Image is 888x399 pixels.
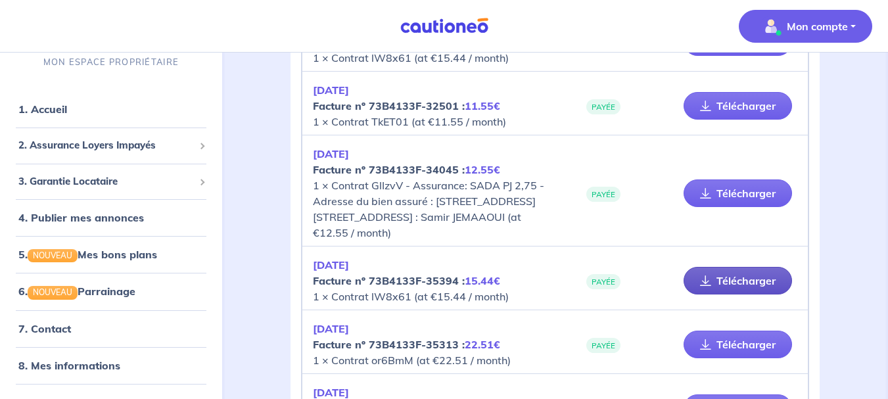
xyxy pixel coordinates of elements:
span: 2. Assurance Loyers Impayés [18,138,194,153]
div: 2. Assurance Loyers Impayés [5,133,217,158]
button: illu_account_valid_menu.svgMon compte [739,10,872,43]
a: Télécharger [684,179,792,207]
em: [DATE] [313,258,349,271]
a: Télécharger [684,331,792,358]
em: [DATE] [313,322,349,335]
div: 4. Publier mes annonces [5,204,217,231]
em: [DATE] [313,83,349,97]
p: 1 × Contrat or6BmM (at €22.51 / month) [313,321,555,368]
span: PAYÉE [586,274,620,289]
img: illu_account_valid_menu.svg [760,16,782,37]
p: 1 × Contrat GlIzvV - Assurance: SADA PJ 2,75 - Adresse du bien assuré : [STREET_ADDRESS] [STREET_... [313,146,555,241]
div: 6.NOUVEAUParrainage [5,278,217,304]
span: PAYÉE [586,187,620,202]
em: [DATE] [313,386,349,399]
div: 5.NOUVEAUMes bons plans [5,241,217,268]
strong: Facture nº 73B4133F-35313 : [313,338,500,351]
span: 3. Garantie Locataire [18,174,194,189]
a: 7. Contact [18,321,71,335]
em: 11.55€ [465,99,500,112]
strong: Facture nº 73B4133F-32501 : [313,99,500,112]
a: Télécharger [684,92,792,120]
a: 1. Accueil [18,103,67,116]
a: 5.NOUVEAUMes bons plans [18,248,157,261]
strong: Facture nº 73B4133F-35394 : [313,274,500,287]
em: 12.55€ [465,163,500,176]
div: 3. Garantie Locataire [5,168,217,194]
p: 1 × Contrat TkET01 (at €11.55 / month) [313,82,555,129]
p: 1 × Contrat lW8x61 (at €15.44 / month) [313,257,555,304]
p: Mon compte [787,18,848,34]
a: 4. Publier mes annonces [18,211,144,224]
em: [DATE] [313,147,349,160]
div: 8. Mes informations [5,352,217,378]
p: MON ESPACE PROPRIÉTAIRE [43,56,179,68]
a: 6.NOUVEAUParrainage [18,285,135,298]
div: 7. Contact [5,315,217,341]
span: PAYÉE [586,338,620,353]
span: PAYÉE [586,99,620,114]
div: 1. Accueil [5,96,217,122]
em: 15.44€ [465,274,500,287]
a: 8. Mes informations [18,358,120,371]
em: 22.51€ [465,338,500,351]
strong: Facture nº 73B4133F-34045 : [313,163,500,176]
a: Télécharger [684,267,792,294]
img: Cautioneo [395,18,494,34]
